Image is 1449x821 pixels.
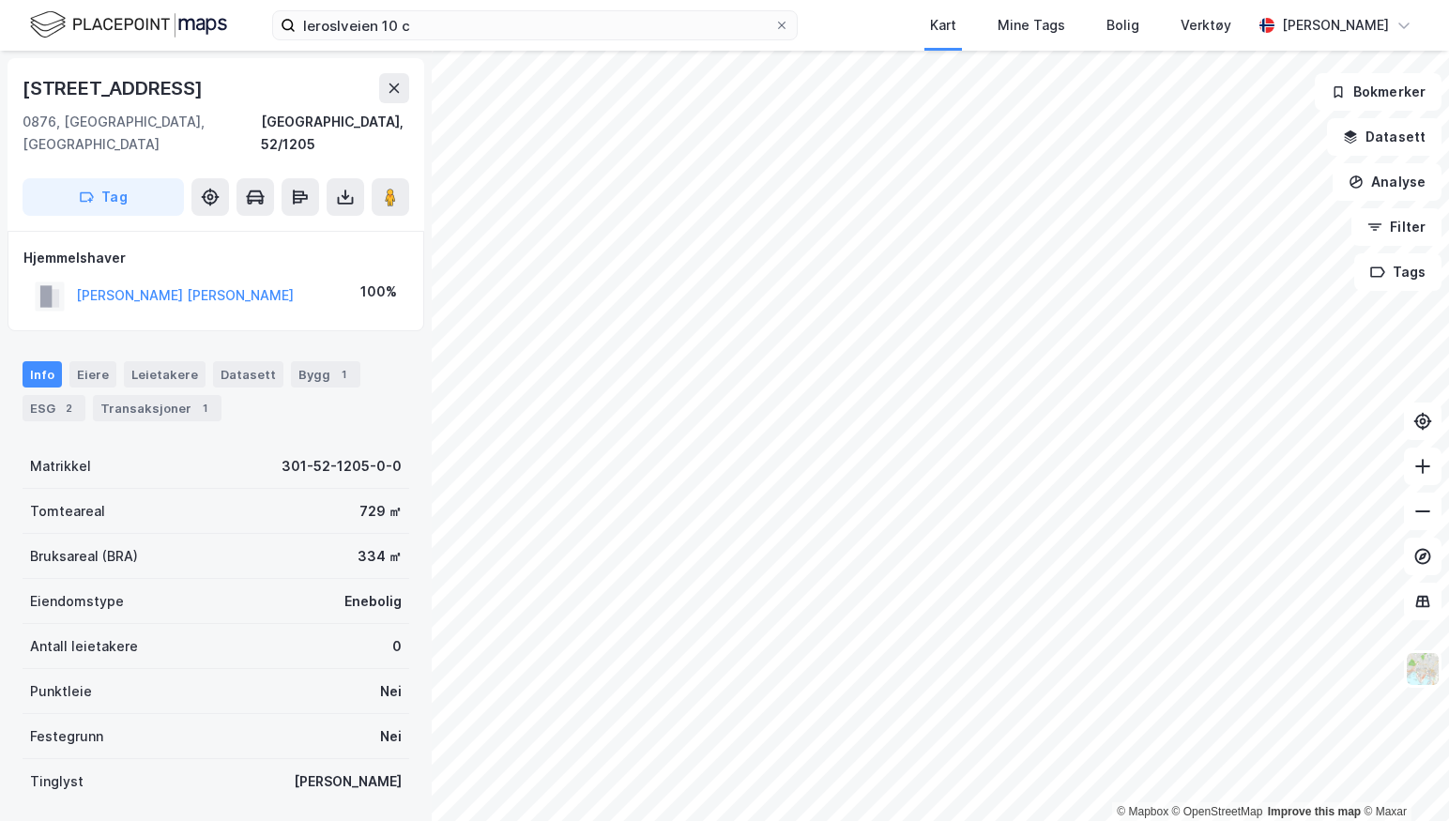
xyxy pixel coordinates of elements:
div: [GEOGRAPHIC_DATA], 52/1205 [261,111,409,156]
a: Mapbox [1117,805,1168,818]
iframe: Chat Widget [1355,731,1449,821]
div: Kart [930,14,956,37]
div: 1 [195,399,214,418]
button: Datasett [1327,118,1441,156]
div: Info [23,361,62,388]
a: Improve this map [1268,805,1361,818]
div: 100% [360,281,397,303]
div: Bolig [1106,14,1139,37]
div: Nei [380,680,402,703]
div: 2 [59,399,78,418]
button: Bokmerker [1315,73,1441,111]
div: 301-52-1205-0-0 [282,455,402,478]
div: Bygg [291,361,360,388]
img: logo.f888ab2527a4732fd821a326f86c7f29.svg [30,8,227,41]
div: Enebolig [344,590,402,613]
input: Søk på adresse, matrikkel, gårdeiere, leietakere eller personer [296,11,774,39]
a: OpenStreetMap [1172,805,1263,818]
div: ESG [23,395,85,421]
div: Tomteareal [30,500,105,523]
div: [PERSON_NAME] [1282,14,1389,37]
div: Hjemmelshaver [23,247,408,269]
div: Leietakere [124,361,206,388]
div: Verktøy [1181,14,1231,37]
div: Nei [380,725,402,748]
div: Mine Tags [998,14,1065,37]
button: Analyse [1333,163,1441,201]
div: 1 [334,365,353,384]
div: [STREET_ADDRESS] [23,73,206,103]
div: 0876, [GEOGRAPHIC_DATA], [GEOGRAPHIC_DATA] [23,111,261,156]
div: Matrikkel [30,455,91,478]
div: 0 [392,635,402,658]
div: [PERSON_NAME] [294,770,402,793]
div: Festegrunn [30,725,103,748]
button: Tag [23,178,184,216]
button: Filter [1351,208,1441,246]
div: Bruksareal (BRA) [30,545,138,568]
div: 334 ㎡ [358,545,402,568]
div: 729 ㎡ [359,500,402,523]
div: Transaksjoner [93,395,221,421]
div: Tinglyst [30,770,84,793]
div: Eiere [69,361,116,388]
div: Punktleie [30,680,92,703]
button: Tags [1354,253,1441,291]
div: Antall leietakere [30,635,138,658]
div: Eiendomstype [30,590,124,613]
img: Z [1405,651,1441,687]
div: Datasett [213,361,283,388]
